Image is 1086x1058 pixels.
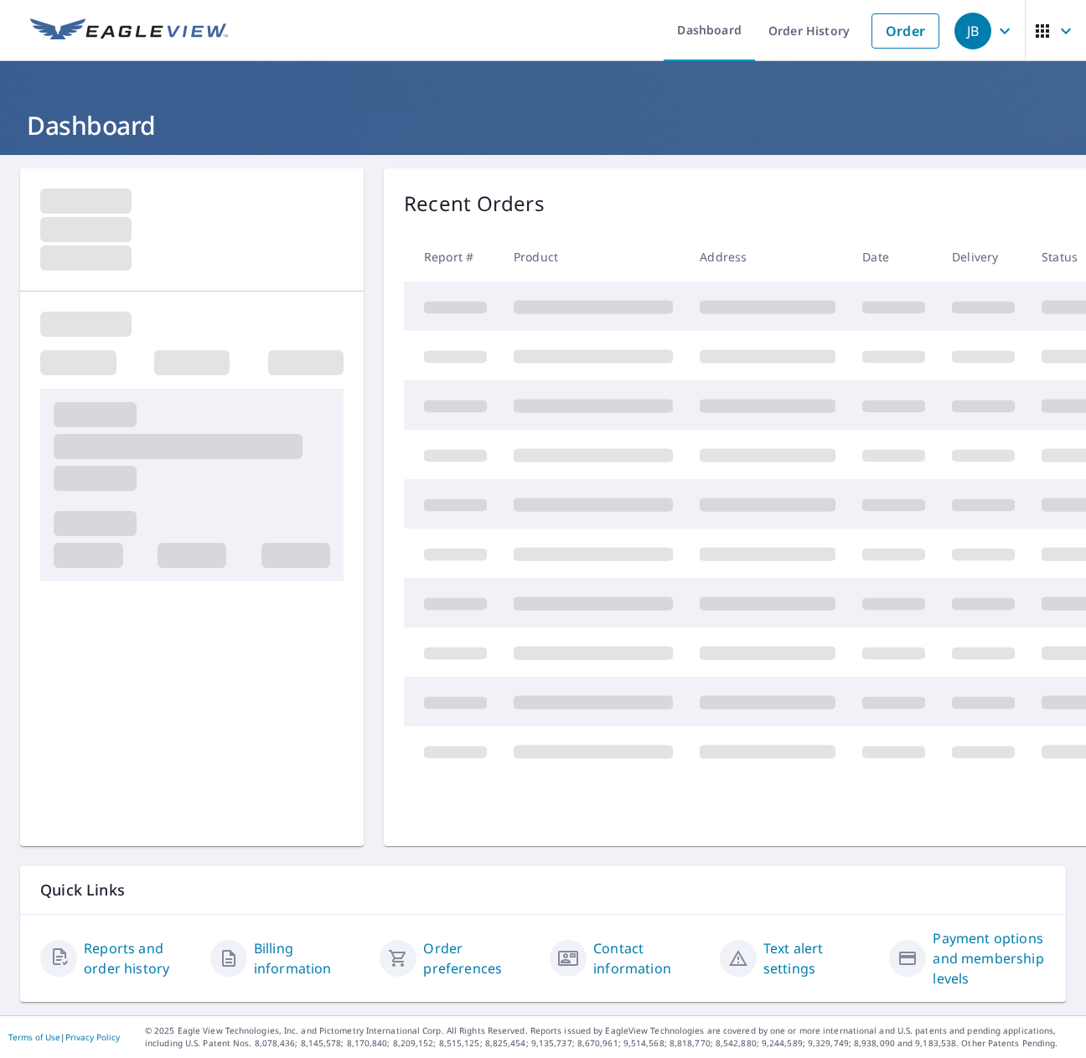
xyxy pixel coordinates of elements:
a: Terms of Use [8,1031,60,1043]
p: | [8,1032,120,1042]
a: Text alert settings [763,938,877,978]
th: Product [500,232,686,281]
p: Recent Orders [404,188,545,219]
a: Order preferences [423,938,536,978]
h1: Dashboard [20,108,1066,142]
th: Date [849,232,939,281]
a: Reports and order history [84,938,197,978]
th: Report # [404,232,500,281]
a: Privacy Policy [65,1031,120,1043]
a: Payment options and membership levels [933,928,1046,988]
p: Quick Links [40,880,1046,901]
p: © 2025 Eagle View Technologies, Inc. and Pictometry International Corp. All Rights Reserved. Repo... [145,1024,1078,1050]
th: Address [686,232,849,281]
div: JB [954,13,991,49]
a: Order [871,13,939,49]
a: Billing information [254,938,367,978]
img: EV Logo [30,18,228,44]
th: Delivery [939,232,1028,281]
a: Contact information [593,938,706,978]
